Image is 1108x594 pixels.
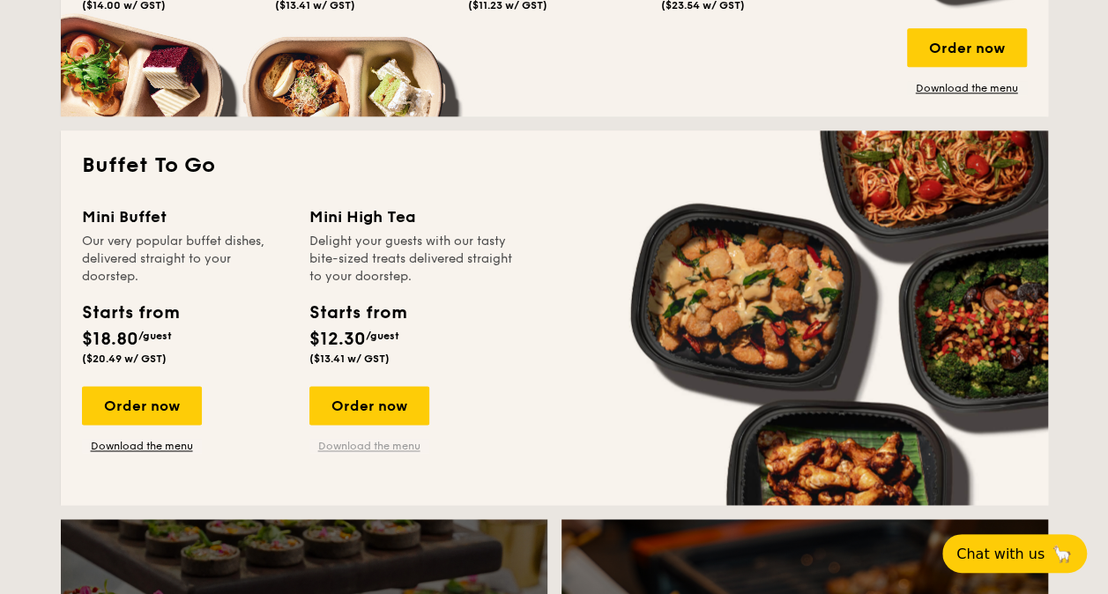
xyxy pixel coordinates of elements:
[309,204,516,229] div: Mini High Tea
[138,330,172,342] span: /guest
[82,152,1027,180] h2: Buffet To Go
[82,353,167,365] span: ($20.49 w/ GST)
[309,329,366,350] span: $12.30
[82,300,178,326] div: Starts from
[82,329,138,350] span: $18.80
[942,534,1087,573] button: Chat with us🦙
[309,439,429,453] a: Download the menu
[309,233,516,286] div: Delight your guests with our tasty bite-sized treats delivered straight to your doorstep.
[1052,544,1073,564] span: 🦙
[309,386,429,425] div: Order now
[956,546,1045,562] span: Chat with us
[82,386,202,425] div: Order now
[309,353,390,365] span: ($13.41 w/ GST)
[309,300,405,326] div: Starts from
[907,81,1027,95] a: Download the menu
[82,439,202,453] a: Download the menu
[366,330,399,342] span: /guest
[82,204,288,229] div: Mini Buffet
[82,233,288,286] div: Our very popular buffet dishes, delivered straight to your doorstep.
[907,28,1027,67] div: Order now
